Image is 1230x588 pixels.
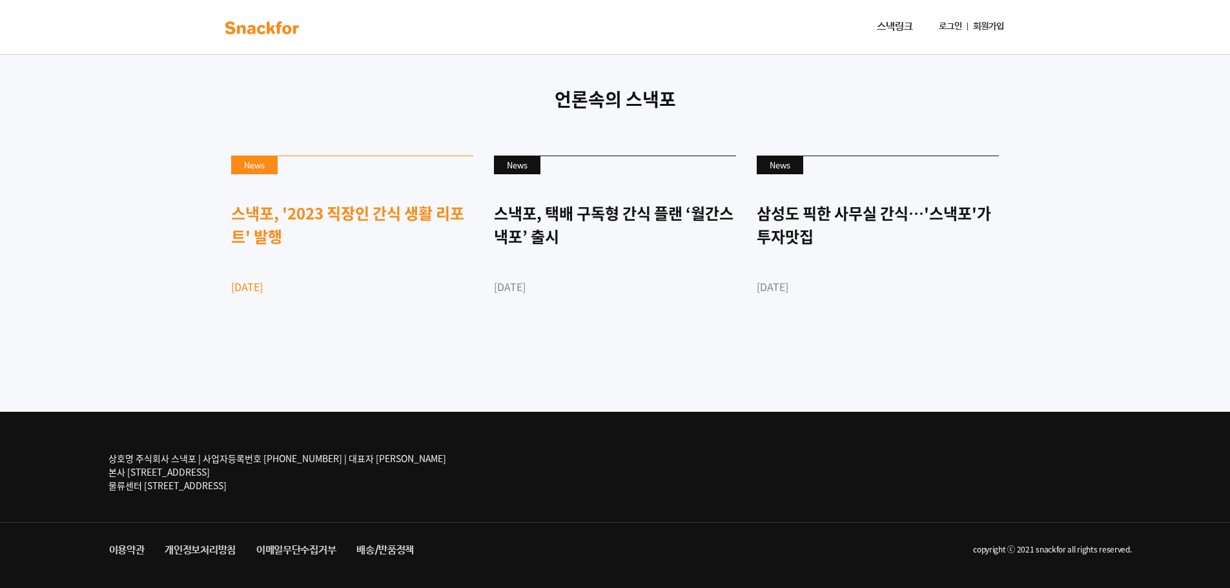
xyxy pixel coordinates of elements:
a: 스낵링크 [872,14,918,40]
div: 스낵포, 택배 구독형 간식 플랜 ‘월간스낵포’ 출시 [494,201,736,248]
div: [DATE] [757,279,999,294]
a: 회원가입 [968,15,1009,39]
div: News [494,156,540,174]
a: 배송/반품정책 [346,539,424,562]
p: 언론속의 스낵포 [221,86,1009,113]
a: 개인정보처리방침 [154,539,246,562]
a: News 스낵포, 택배 구독형 간식 플랜 ‘월간스낵포’ 출시 [DATE] [494,156,736,340]
p: 상호명 주식회사 스낵포 | 사업자등록번호 [PHONE_NUMBER] | 대표자 [PERSON_NAME] 본사 [STREET_ADDRESS] 물류센터 [STREET_ADDRESS] [108,452,446,492]
div: 스낵포, '2023 직장인 간식 생활 리포트' 발행 [231,201,473,248]
li: copyright ⓒ 2021 snackfor all rights reserved. [424,539,1131,562]
a: 이메일무단수집거부 [246,539,346,562]
img: background-main-color.svg [221,17,303,38]
a: News 삼성도 픽한 사무실 간식…'스낵포'가 투자맛집 [DATE] [757,156,999,340]
a: 로그인 [934,15,967,39]
div: News [757,156,803,174]
div: News [231,156,278,174]
a: News 스낵포, '2023 직장인 간식 생활 리포트' 발행 [DATE] [231,156,473,340]
div: [DATE] [494,279,736,294]
div: 삼성도 픽한 사무실 간식…'스낵포'가 투자맛집 [757,201,999,248]
a: 이용약관 [99,539,155,562]
div: [DATE] [231,279,473,294]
